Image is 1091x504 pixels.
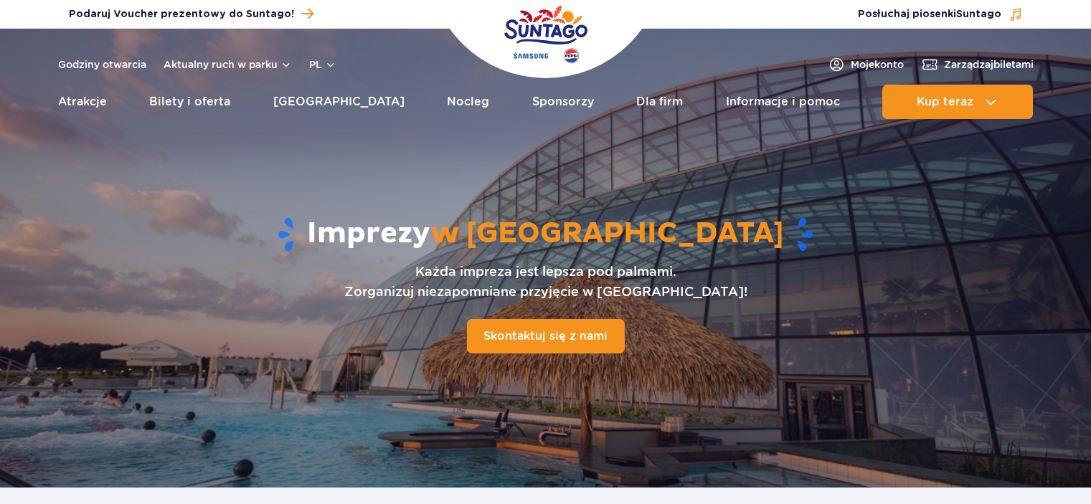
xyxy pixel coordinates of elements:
[164,59,292,70] button: Aktualny ruch w parku
[149,85,230,119] a: Bilety i oferta
[447,85,489,119] a: Nocleg
[956,9,1001,19] span: Suntago
[921,56,1034,73] a: Zarządzajbiletami
[69,4,313,24] a: Podaruj Voucher prezentowy do Suntago!
[882,85,1033,119] button: Kup teraz
[309,57,336,72] button: pl
[944,57,1034,72] span: Zarządzaj biletami
[858,7,1001,22] span: Posłuchaj piosenki
[467,319,625,353] a: Skontaktuj się z nami
[636,85,683,119] a: Dla firm
[69,7,294,22] span: Podaruj Voucher prezentowy do Suntago!
[273,85,405,119] a: [GEOGRAPHIC_DATA]
[85,216,1007,253] h1: Imprezy
[58,85,107,119] a: Atrakcje
[851,57,904,72] span: Moje konto
[858,7,1023,22] button: Posłuchaj piosenkiSuntago
[532,85,594,119] a: Sponsorzy
[344,262,747,302] p: Każda impreza jest lepsza pod palmami. Zorganizuj niezapomniane przyjęcie w [GEOGRAPHIC_DATA]!
[917,95,973,108] span: Kup teraz
[483,329,608,343] span: Skontaktuj się z nami
[430,216,784,252] span: w [GEOGRAPHIC_DATA]
[58,57,146,72] a: Godziny otwarcia
[726,85,840,119] a: Informacje i pomoc
[828,56,904,73] a: Mojekonto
